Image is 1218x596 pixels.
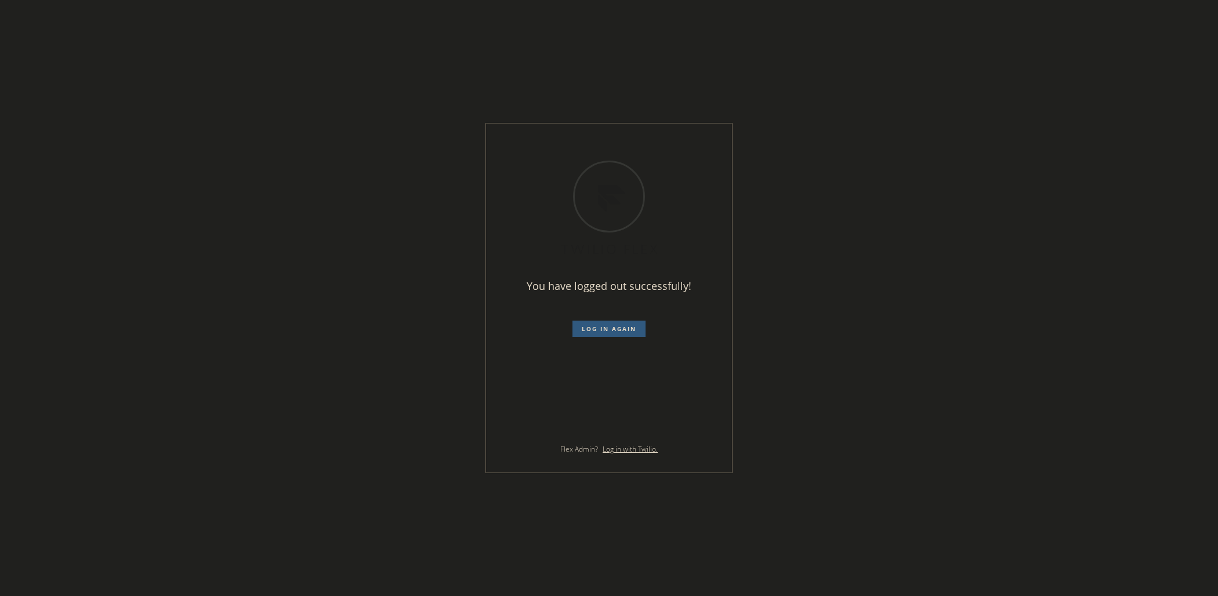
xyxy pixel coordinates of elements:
a: Log in with Twilio. [603,444,658,454]
span: Flex Admin? [560,444,598,454]
span: You have logged out successfully! [527,279,691,293]
span: Log in again [582,325,636,333]
button: Log in again [572,321,646,337]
